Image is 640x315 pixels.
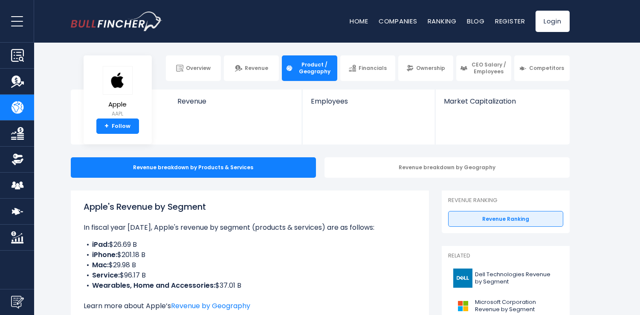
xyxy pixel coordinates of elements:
a: Dell Technologies Revenue by Segment [448,266,563,290]
li: $29.98 B [84,260,416,270]
a: Market Capitalization [435,90,568,120]
li: $37.01 B [84,280,416,291]
a: Employees [302,90,435,120]
span: Revenue [177,97,294,105]
a: Financials [340,55,395,81]
span: Revenue [245,65,268,72]
a: Ranking [428,17,457,26]
a: Home [350,17,368,26]
a: +Follow [96,118,139,134]
a: Revenue by Geography [171,301,250,311]
div: Revenue breakdown by Products & Services [71,157,316,178]
b: Mac: [92,260,109,270]
a: Register [495,17,525,26]
p: Related [448,252,563,260]
div: Revenue breakdown by Geography [324,157,570,178]
span: Apple [103,101,133,108]
a: Product / Geography [282,55,337,81]
img: Ownership [11,153,24,166]
a: Apple AAPL [102,66,133,119]
strong: + [104,122,109,130]
a: Competitors [514,55,569,81]
b: Wearables, Home and Accessories: [92,280,215,290]
li: $26.69 B [84,240,416,250]
a: Companies [379,17,417,26]
p: Learn more about Apple’s [84,301,416,311]
span: Financials [359,65,387,72]
a: Revenue [169,90,302,120]
b: iPad: [92,240,109,249]
span: CEO Salary / Employees [470,61,507,75]
a: Login [536,11,570,32]
p: Revenue Ranking [448,197,563,204]
span: Employees [311,97,426,105]
h1: Apple's Revenue by Segment [84,200,416,213]
span: Competitors [529,65,564,72]
span: Overview [186,65,211,72]
small: AAPL [103,110,133,118]
span: Ownership [416,65,445,72]
a: Revenue Ranking [448,211,563,227]
p: In fiscal year [DATE], Apple's revenue by segment (products & services) are as follows: [84,223,416,233]
a: Blog [467,17,485,26]
img: bullfincher logo [71,12,162,31]
a: Overview [166,55,221,81]
a: Revenue [224,55,279,81]
a: CEO Salary / Employees [456,55,511,81]
img: DELL logo [453,269,472,288]
span: Microsoft Corporation Revenue by Segment [475,299,558,313]
a: Ownership [398,55,453,81]
b: Service: [92,270,120,280]
li: $201.18 B [84,250,416,260]
li: $96.17 B [84,270,416,280]
span: Market Capitalization [444,97,560,105]
span: Product / Geography [295,61,333,75]
b: iPhone: [92,250,117,260]
a: Go to homepage [71,12,162,31]
span: Dell Technologies Revenue by Segment [475,271,558,286]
